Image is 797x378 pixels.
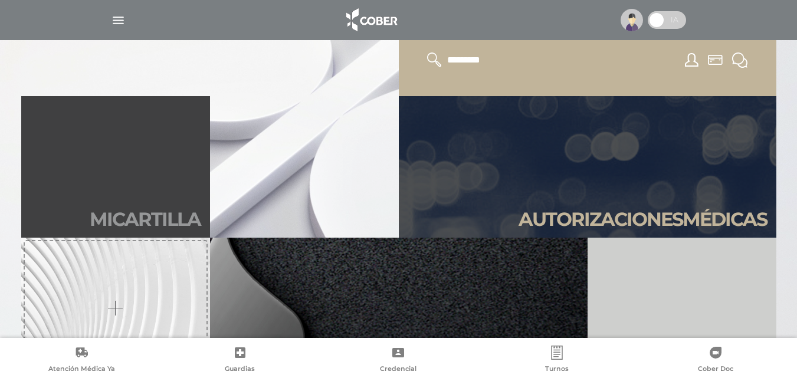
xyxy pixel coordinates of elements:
[478,346,637,376] a: Turnos
[111,13,126,28] img: Cober_menu-lines-white.svg
[621,9,643,31] img: profile-placeholder.svg
[225,364,255,375] span: Guardias
[399,96,776,238] a: Autorizacionesmédicas
[161,346,320,376] a: Guardias
[319,346,478,376] a: Credencial
[698,364,733,375] span: Cober Doc
[340,6,402,34] img: logo_cober_home-white.png
[2,346,161,376] a: Atención Médica Ya
[636,346,795,376] a: Cober Doc
[519,208,767,231] h2: Autori zaciones médicas
[545,364,569,375] span: Turnos
[90,208,201,231] h2: Mi car tilla
[380,364,416,375] span: Credencial
[21,96,210,238] a: Micartilla
[48,364,115,375] span: Atención Médica Ya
